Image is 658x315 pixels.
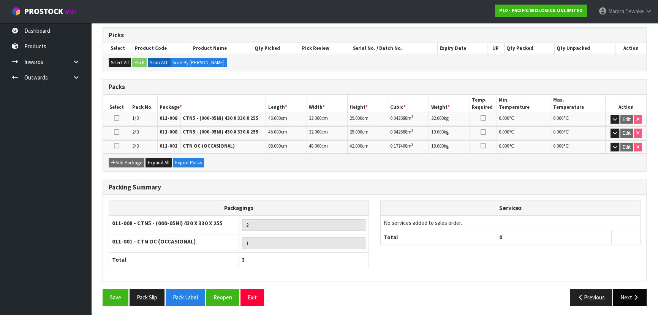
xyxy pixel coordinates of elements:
[620,143,633,152] button: Edit
[497,95,551,113] th: Min. Temperature
[499,115,509,121] span: 0.000
[132,115,139,121] span: 1/3
[148,159,169,166] span: Expand All
[497,113,551,126] td: ℃
[309,115,321,121] span: 32.000
[350,115,362,121] span: 29.000
[109,184,641,191] h3: Packing Summary
[615,43,646,54] th: Action
[133,43,191,54] th: Product Code
[109,83,641,91] h3: Packs
[553,143,563,149] span: 0.000
[608,8,624,15] span: Marara
[606,95,646,113] th: Action
[173,158,204,167] button: Export Packs
[431,115,443,121] span: 22.000
[266,140,307,154] td: cm
[266,95,307,113] th: Length
[146,158,172,167] button: Expand All
[166,289,205,305] button: Pack Label
[625,8,644,15] span: Tewake
[411,114,413,119] sup: 3
[431,143,443,149] span: 18.000
[24,6,63,16] span: ProStock
[109,252,239,267] th: Total
[130,95,158,113] th: Pack No.
[351,43,438,54] th: Serial No. / Batch No.
[103,95,130,113] th: Select
[307,113,347,126] td: cm
[157,95,266,113] th: Package
[307,140,347,154] td: cm
[112,220,223,227] strong: 011-008 - CTN5 - (000-05NI) 430 X 330 X 255
[11,6,21,16] img: cube-alt.png
[553,129,563,135] span: 0.000
[160,129,177,135] strong: 011-008
[487,43,504,54] th: UP
[307,126,347,140] td: cm
[411,128,413,133] sup: 3
[411,142,413,147] sup: 3
[240,289,264,305] button: Exit
[103,43,133,54] th: Select
[109,32,641,39] h3: Picks
[183,115,258,121] strong: CTN5 - (000-05NI) 430 X 330 X 255
[551,140,606,154] td: ℃
[109,201,369,216] th: Packagings
[309,129,321,135] span: 32.000
[431,129,443,135] span: 19.000
[160,143,177,149] strong: 011-001
[390,115,407,121] span: 0.042688
[388,95,429,113] th: Cubic
[130,289,164,305] button: Pack Slip
[388,140,429,154] td: m
[160,115,177,121] strong: 011-008
[309,143,321,149] span: 48.000
[307,95,347,113] th: Width
[495,5,587,17] a: P10 - PACIFIC BIOLOGICS UNLIMITED
[429,113,470,126] td: kg
[390,143,407,149] span: 0.177408
[429,126,470,140] td: kg
[504,43,554,54] th: Qty Packed
[499,7,583,14] strong: P10 - PACIFIC BIOLOGICS UNLIMITED
[381,201,640,215] th: Services
[350,129,362,135] span: 29.000
[620,129,633,138] button: Edit
[112,238,196,245] strong: 011-001 - CTN OC (OCCASIONAL)
[381,230,496,245] th: Total
[132,143,139,149] span: 3/3
[390,129,407,135] span: 0.042688
[553,115,563,121] span: 0.000
[268,129,280,135] span: 46.000
[206,289,239,305] button: Reopen
[132,58,147,67] button: Pack
[551,126,606,140] td: ℃
[347,140,388,154] td: cm
[170,58,227,67] label: Scan By [PERSON_NAME]
[103,289,128,305] button: Save
[268,115,280,121] span: 46.000
[266,126,307,140] td: cm
[499,234,502,241] span: 0
[183,143,235,149] strong: CTN OC (OCCASIONAL)
[132,129,139,135] span: 2/3
[620,115,633,124] button: Edit
[300,43,351,54] th: Pick Review
[499,143,509,149] span: 0.000
[497,126,551,140] td: ℃
[470,95,497,113] th: Temp. Required
[347,95,388,113] th: Height
[497,140,551,154] td: ℃
[242,256,245,263] span: 3
[109,158,144,167] button: Add Package
[499,129,509,135] span: 0.000
[347,113,388,126] td: cm
[551,95,606,113] th: Max. Temperature
[65,8,76,16] small: WMS
[268,143,280,149] span: 88.000
[347,126,388,140] td: cm
[388,126,429,140] td: m
[266,113,307,126] td: cm
[183,129,258,135] strong: CTN5 - (000-05NI) 430 X 330 X 255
